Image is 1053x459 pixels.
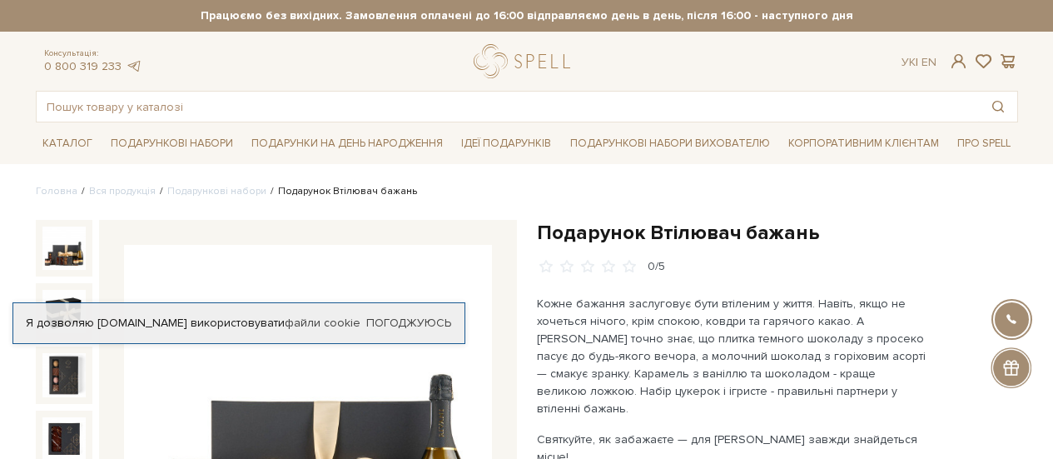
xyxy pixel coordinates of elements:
[167,185,266,197] a: Подарункові набори
[285,316,360,330] a: файли cookie
[564,129,777,157] a: Подарункові набори вихователю
[37,92,979,122] input: Пошук товару у каталозі
[951,131,1017,157] a: Про Spell
[13,316,464,331] div: Я дозволяю [DOMAIN_NAME] використовувати
[902,55,936,70] div: Ук
[916,55,918,69] span: |
[44,48,142,59] span: Консультація:
[366,316,451,331] a: Погоджуюсь
[42,290,86,333] img: Подарунок Втілювач бажань
[979,92,1017,122] button: Пошук товару у каталозі
[36,131,99,157] a: Каталог
[648,259,665,275] div: 0/5
[782,129,946,157] a: Корпоративним клієнтам
[474,44,578,78] a: logo
[42,353,86,397] img: Подарунок Втілювач бажань
[454,131,558,157] a: Ідеї подарунків
[44,59,122,73] a: 0 800 319 233
[126,59,142,73] a: telegram
[36,8,1018,23] strong: Працюємо без вихідних. Замовлення оплачені до 16:00 відправляємо день в день, після 16:00 - насту...
[36,185,77,197] a: Головна
[921,55,936,69] a: En
[537,295,927,417] p: Кожне бажання заслуговує бути втіленим у життя. Навіть, якщо не хочеться нічого, крім спокою, ков...
[245,131,450,157] a: Подарунки на День народження
[89,185,156,197] a: Вся продукція
[537,220,1018,246] h1: Подарунок Втілювач бажань
[266,184,417,199] li: Подарунок Втілювач бажань
[42,227,86,270] img: Подарунок Втілювач бажань
[104,131,240,157] a: Подарункові набори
